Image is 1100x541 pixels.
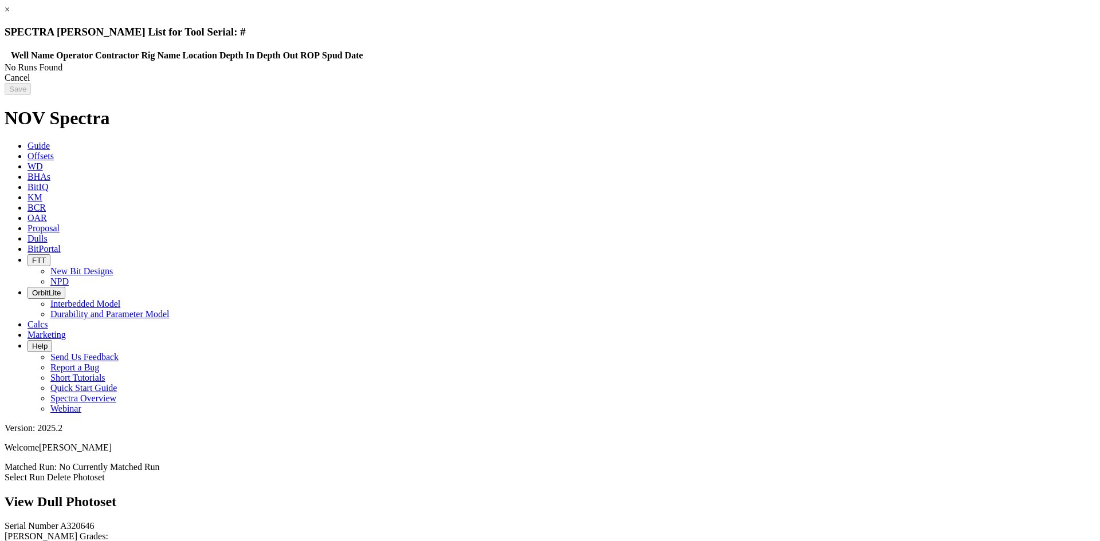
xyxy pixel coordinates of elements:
[5,494,1095,510] h2: View Dull Photoset
[5,26,1095,38] h3: SPECTRA [PERSON_NAME] List for Tool Serial: #
[50,373,105,382] a: Short Tutorials
[10,50,54,61] th: Well Name
[50,299,120,309] a: Interbedded Model
[60,521,95,531] span: A320646
[5,472,45,482] a: Select Run
[27,161,43,171] span: WD
[5,521,58,531] label: Serial Number
[27,151,54,161] span: Offsets
[300,50,320,61] th: ROP
[256,50,298,61] th: Depth Out
[27,223,60,233] span: Proposal
[50,404,81,413] a: Webinar
[321,50,364,61] th: Spud Date
[32,256,46,264] span: FTT
[50,277,69,286] a: NPD
[50,309,170,319] a: Durability and Parameter Model
[5,73,1095,83] div: Cancel
[5,443,1095,453] p: Welcome
[50,393,116,403] a: Spectra Overview
[50,362,99,372] a: Report a Bug
[27,319,48,329] span: Calcs
[27,172,50,181] span: BHAs
[182,50,217,61] th: Location
[59,462,160,472] span: No Currently Matched Run
[27,182,48,192] span: BitIQ
[95,50,139,61] th: Contractor
[5,83,31,95] input: Save
[50,383,117,393] a: Quick Start Guide
[50,266,113,276] a: New Bit Designs
[32,289,61,297] span: OrbitLite
[27,141,50,151] span: Guide
[27,330,66,339] span: Marketing
[27,234,48,243] span: Dulls
[5,5,10,14] a: ×
[47,472,105,482] a: Delete Photoset
[5,462,57,472] span: Matched Run:
[27,213,47,223] span: OAR
[27,203,46,212] span: BCR
[50,352,119,362] a: Send Us Feedback
[141,50,181,61] th: Rig Name
[5,423,1095,433] div: Version: 2025.2
[27,244,61,254] span: BitPortal
[5,108,1095,129] h1: NOV Spectra
[39,443,112,452] span: [PERSON_NAME]
[32,342,48,350] span: Help
[56,50,93,61] th: Operator
[27,192,42,202] span: KM
[219,50,255,61] th: Depth In
[5,62,1095,73] div: No Runs Found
